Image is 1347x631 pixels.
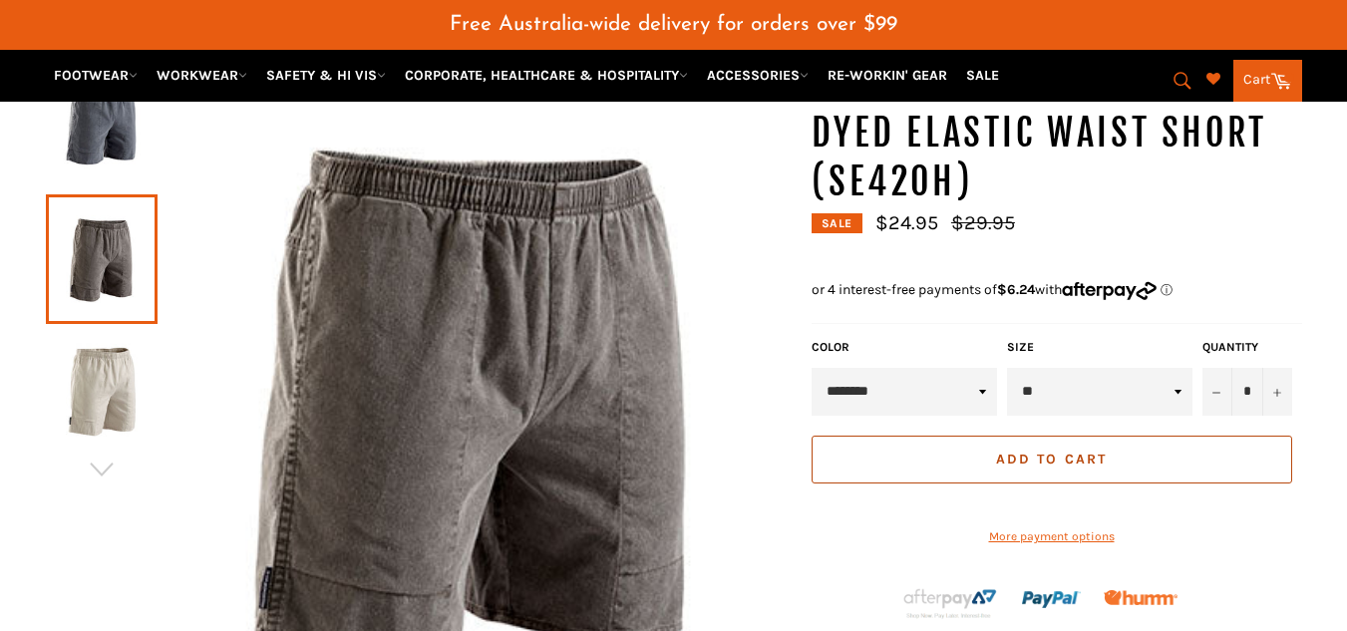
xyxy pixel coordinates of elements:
[1262,368,1292,416] button: Increase item quantity by one
[258,58,394,93] a: SAFETY & HI VIS
[1104,590,1178,605] img: Humm_core_logo_RGB-01_300x60px_small_195d8312-4386-4de7-b182-0ef9b6303a37.png
[1202,368,1232,416] button: Reduce item quantity by one
[46,58,146,93] a: FOOTWEAR
[1022,570,1081,629] img: paypal.png
[820,58,955,93] a: RE-WORKIN' GEAR
[56,338,148,448] img: KING GEE Ruggers Pigment Dyed Elastic Waist Short (SE420H) - Workin' Gear
[812,59,1302,207] h1: KING GEE Ruggers Pigment Dyed Elastic Waist Short (SE420H)
[1007,339,1192,356] label: Size
[56,71,148,180] img: KING GEE Ruggers Pigment Dyed Elastic Waist Short (SE420H) - Workin' Gear
[996,451,1107,468] span: Add to Cart
[812,339,997,356] label: Color
[149,58,255,93] a: WORKWEAR
[812,528,1292,545] a: More payment options
[1202,339,1292,356] label: Quantity
[958,58,1007,93] a: SALE
[812,436,1292,483] button: Add to Cart
[1233,60,1302,102] a: Cart
[901,586,999,620] img: Afterpay-Logo-on-dark-bg_large.png
[875,211,938,234] span: $24.95
[699,58,817,93] a: ACCESSORIES
[812,213,862,233] div: Sale
[397,58,696,93] a: CORPORATE, HEALTHCARE & HOSPITALITY
[450,14,897,35] span: Free Australia-wide delivery for orders over $99
[951,211,1015,234] s: $29.95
